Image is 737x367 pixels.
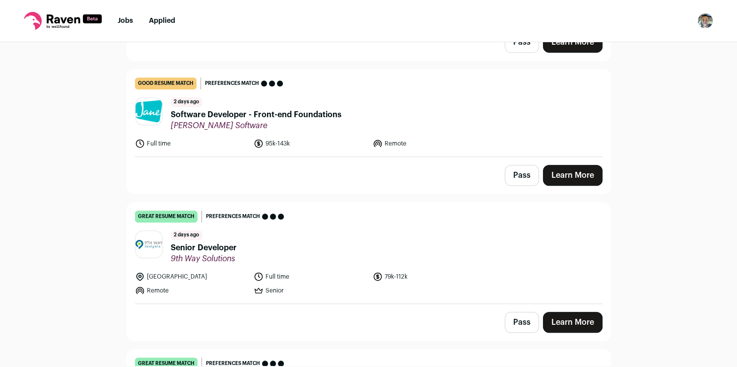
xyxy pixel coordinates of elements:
[135,286,248,295] li: Remote
[697,13,713,29] button: Open dropdown
[127,203,610,303] a: great resume match Preferences match 2 days ago Senior Developer 9th Way Solutions [GEOGRAPHIC_DA...
[149,17,175,24] a: Applied
[254,139,367,148] li: 95k-143k
[135,211,198,222] div: great resume match
[505,165,539,186] button: Pass
[127,70,610,156] a: good resume match Preferences match 2 days ago Software Developer - Front-end Foundations [PERSON...
[135,77,197,89] div: good resume match
[543,32,603,53] a: Learn More
[543,165,603,186] a: Learn More
[373,139,486,148] li: Remote
[135,272,248,282] li: [GEOGRAPHIC_DATA]
[254,286,367,295] li: Senior
[697,13,713,29] img: 19917917-medium_jpg
[135,240,162,249] img: 1b0701051032d628f071979993599dca7f25c823d40bf767d8a1487a10d153f2.jpg
[118,17,133,24] a: Jobs
[171,254,237,264] span: 9th Way Solutions
[135,98,162,125] img: 776c141cab407a9a1ccfea17db38180a3f4971279e95bae535a4f3152a63a380.png
[206,212,260,221] span: Preferences match
[205,78,259,88] span: Preferences match
[254,272,367,282] li: Full time
[171,97,202,107] span: 2 days ago
[171,121,341,131] span: [PERSON_NAME] Software
[505,312,539,333] button: Pass
[505,32,539,53] button: Pass
[373,272,486,282] li: 79k-112k
[135,139,248,148] li: Full time
[171,109,341,121] span: Software Developer - Front-end Foundations
[543,312,603,333] a: Learn More
[171,230,202,240] span: 2 days ago
[171,242,237,254] span: Senior Developer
